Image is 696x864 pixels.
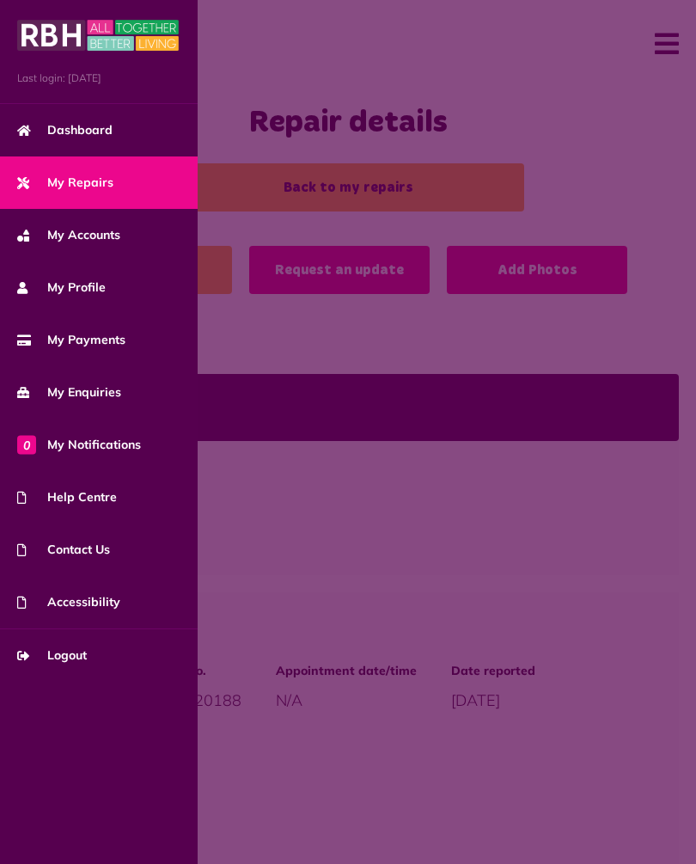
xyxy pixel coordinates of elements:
[17,646,87,665] span: Logout
[17,435,36,454] span: 0
[17,226,120,244] span: My Accounts
[17,279,106,297] span: My Profile
[17,17,179,53] img: MyRBH
[17,70,180,86] span: Last login: [DATE]
[17,488,117,506] span: Help Centre
[17,436,141,454] span: My Notifications
[17,331,125,349] span: My Payments
[17,174,113,192] span: My Repairs
[17,121,113,139] span: Dashboard
[17,593,120,611] span: Accessibility
[17,383,121,401] span: My Enquiries
[17,541,110,559] span: Contact Us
